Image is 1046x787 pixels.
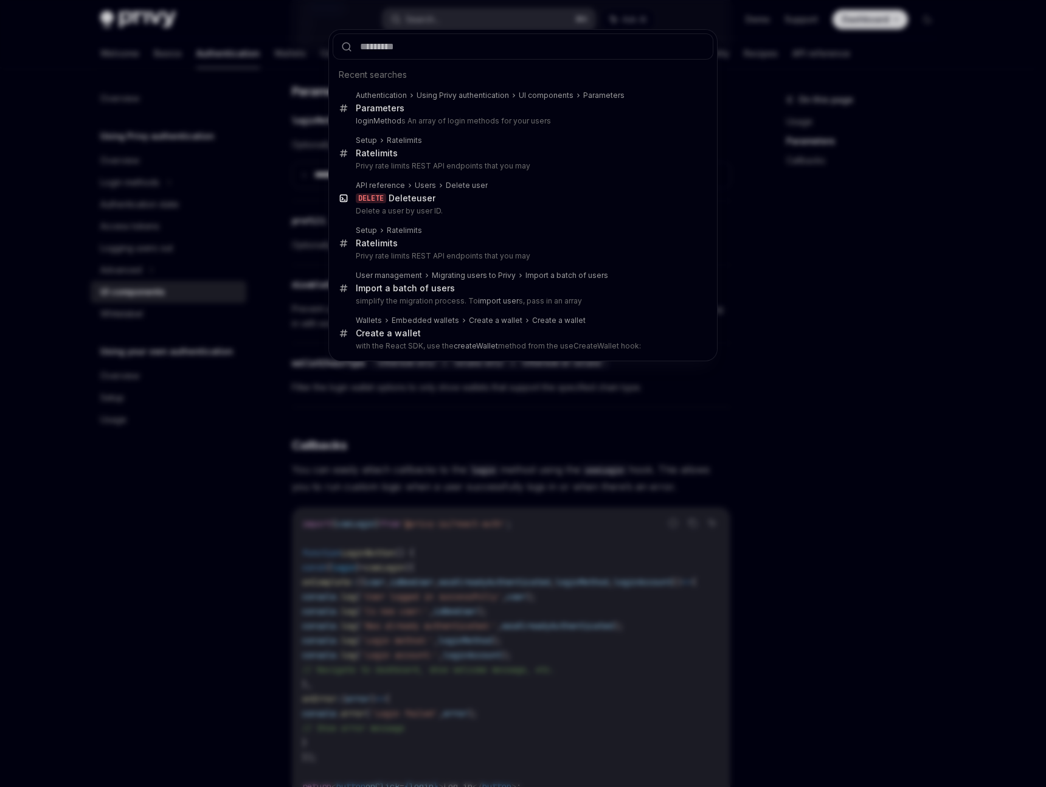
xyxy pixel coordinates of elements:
div: Using Privy authentication [417,91,509,100]
div: API reference [356,181,405,190]
div: Parameters [356,103,404,114]
div: Parameters [583,91,625,100]
b: Rate [356,148,375,158]
b: loginMethod [356,116,401,125]
div: Authentication [356,91,407,100]
p: with the React SDK, use the method from the useCreateWallet hook: [356,341,688,351]
div: user [389,193,435,204]
div: Users [415,181,436,190]
div: limits [356,238,398,249]
div: limits [356,148,398,159]
p: s An array of login methods for your users [356,116,688,126]
div: Embedded wallets [392,316,459,325]
div: Import a batch of users [356,283,455,294]
div: Create a wallet [469,316,522,325]
b: Delete [389,193,417,203]
div: limits [387,226,422,235]
b: import user [478,296,519,305]
span: Recent searches [339,69,407,81]
div: limits [387,136,422,145]
p: Privy rate limits REST API endpoints that you may [356,251,688,261]
b: Rate [387,226,403,235]
div: UI components [519,91,573,100]
p: Privy rate limits REST API endpoints that you may [356,161,688,171]
div: User management [356,271,422,280]
div: Migrating users to Privy [432,271,516,280]
div: DELETE [356,193,386,203]
b: Rate [387,136,403,145]
div: Import a batch of users [525,271,608,280]
div: Setup [356,226,377,235]
p: Delete a user by user ID. [356,206,688,216]
b: createWallet [454,341,498,350]
div: Delete user [446,181,488,190]
div: Setup [356,136,377,145]
div: Create a wallet [356,328,421,339]
div: Create a wallet [532,316,586,325]
p: simplify the migration process. To s, pass in an array [356,296,688,306]
b: Rate [356,238,375,248]
div: Wallets [356,316,382,325]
